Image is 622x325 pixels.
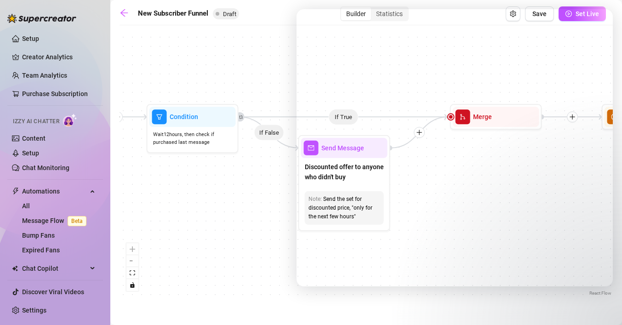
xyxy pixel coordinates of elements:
iframe: Intercom live chat [591,294,613,316]
span: Condition [170,112,198,122]
a: Message FlowBeta [22,217,90,224]
a: Purchase Subscription [22,90,88,97]
div: React Flow controls [126,243,138,291]
div: Statistics [371,7,408,20]
a: Team Analytics [22,72,67,79]
span: Wait 12 hours, then check if purchased last message [153,131,232,147]
div: segmented control [340,6,409,21]
span: Chat Copilot [22,261,87,276]
img: AI Chatter [63,114,77,127]
span: filter [152,109,167,124]
span: thunderbolt [12,188,19,195]
img: Chat Copilot [12,265,18,272]
span: Beta [68,216,86,226]
a: arrow-left [120,8,133,19]
span: retweet [237,115,243,119]
a: React Flow attribution [589,291,611,296]
img: logo-BBDzfeDw.svg [7,14,76,23]
button: Save Flow [525,6,554,21]
a: Setup [22,149,39,157]
a: Chat Monitoring [22,164,69,171]
span: arrow-left [120,8,129,17]
button: Set Live [559,6,606,21]
a: All [22,202,30,210]
span: plus [114,114,120,120]
button: zoom out [126,255,138,267]
a: Content [22,135,46,142]
div: filterConditionWait12hours, then check if purchased last message [147,104,239,153]
iframe: Intercom live chat [297,9,613,286]
a: Creator Analytics [22,50,96,64]
a: Bump Fans [22,232,55,239]
div: Builder [341,7,371,20]
a: Expired Fans [22,246,60,254]
span: Automations [22,184,87,199]
button: Open Exit Rules [506,6,520,21]
g: Edge from a5604c61-77e5-4760-8b31-44d2608b22e1 to 77948b2f-6761-43ad-891b-4c18e88ead85 [239,117,299,148]
strong: New Subscriber Funnel [138,9,208,17]
span: Izzy AI Chatter [13,117,59,126]
button: fit view [126,267,138,279]
a: Discover Viral Videos [22,288,84,296]
span: Draft [223,11,236,17]
a: Settings [22,307,46,314]
button: toggle interactivity [126,279,138,291]
a: Setup [22,35,39,42]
